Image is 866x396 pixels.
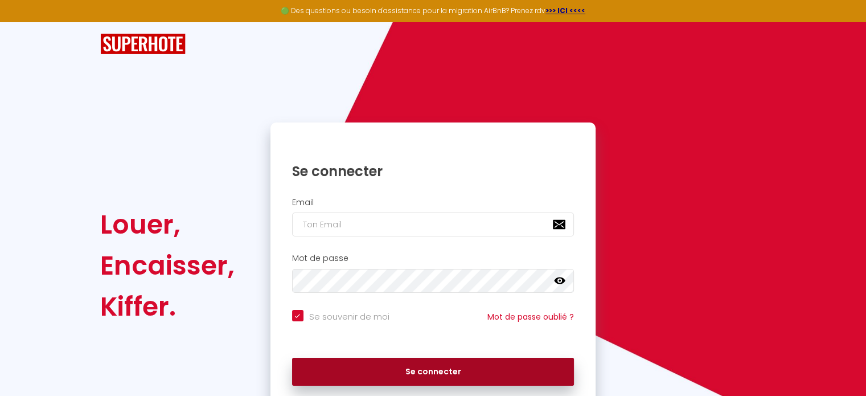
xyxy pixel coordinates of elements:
[487,311,574,322] a: Mot de passe oublié ?
[292,198,574,207] h2: Email
[100,34,186,55] img: SuperHote logo
[100,204,235,245] div: Louer,
[292,358,574,386] button: Se connecter
[545,6,585,15] a: >>> ICI <<<<
[100,286,235,327] div: Kiffer.
[292,162,574,180] h1: Se connecter
[292,213,574,236] input: Ton Email
[100,245,235,286] div: Encaisser,
[292,254,574,263] h2: Mot de passe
